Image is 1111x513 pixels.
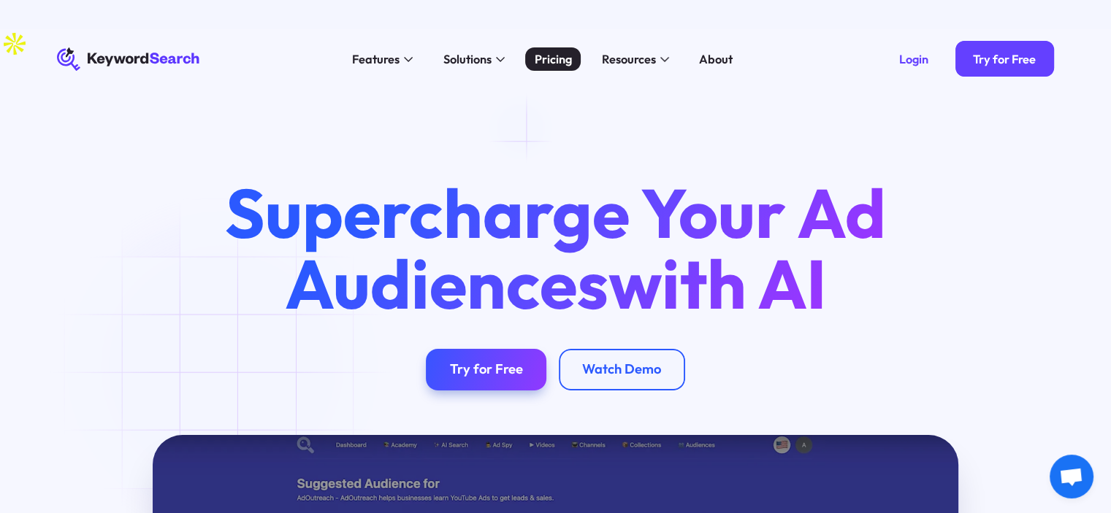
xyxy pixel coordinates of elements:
[525,47,581,72] a: Pricing
[601,50,655,69] div: Resources
[443,50,491,69] div: Solutions
[352,50,400,69] div: Features
[690,47,741,72] a: About
[1050,455,1093,498] div: Open chat
[434,29,513,89] div: Solutions
[899,52,928,66] div: Login
[197,177,913,319] h1: Supercharge Your Ad Audiences
[955,41,1054,77] a: Try for Free
[426,349,546,390] a: Try for Free
[973,52,1036,66] div: Try for Free
[343,29,422,89] div: Features
[881,41,946,77] a: Login
[535,50,572,69] div: Pricing
[450,361,523,378] div: Try for Free
[592,29,678,89] div: Resources
[699,50,733,69] div: About
[608,240,827,326] span: with AI
[582,361,661,378] div: Watch Demo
